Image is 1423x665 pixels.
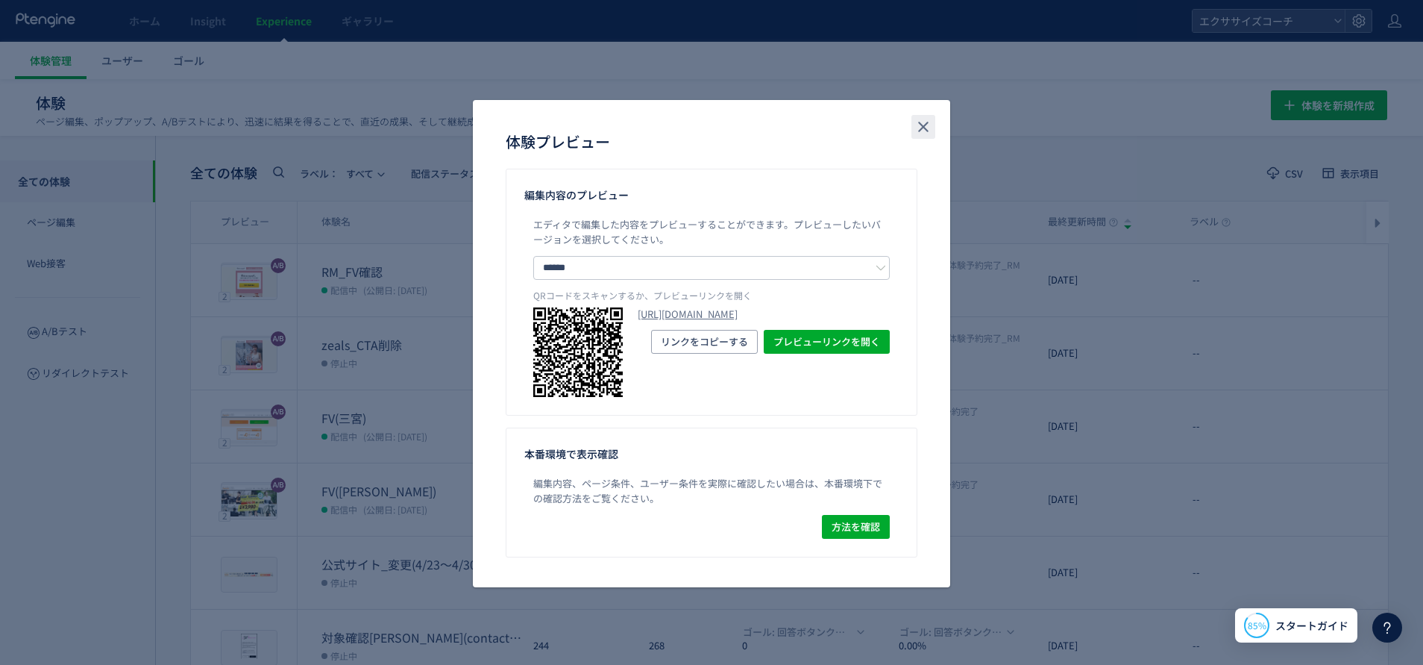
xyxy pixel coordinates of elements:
[651,330,758,354] button: リンクをコピーする
[1248,619,1266,631] span: 85%
[473,100,950,587] div: 体験プレビュー
[533,289,890,307] p: QRコードをスキャンするか、プレビューリンクを開く
[506,130,610,154] span: 体験プレビュー
[533,217,794,231] span: エディタで編集した内容をプレビューすることができます。
[822,515,890,539] button: 方法を確認
[911,115,935,139] button: close
[1275,618,1348,634] span: スタートガイド
[832,515,880,539] span: 方法を確認
[524,446,899,461] p: 本番環境で表示確認
[533,476,890,515] p: 編集内容、ページ条件、ユーザー条件を実際に確認したい場合は、本番環境下での確認方法をご覧ください。
[773,330,880,354] span: プレビューリンクを開く
[533,217,881,246] span: プレビューしたいバージョンを選択してください。
[533,307,623,397] img: 8bZ7ShAAAABklEQVQDAKLdvO+slALeAAAAAElFTkSuQmCC
[638,307,890,322] a: [URL][DOMAIN_NAME]
[764,330,890,354] button: プレビューリンクを開く
[524,187,899,202] p: 編集内容のプレビュー
[661,330,748,354] span: リンクをコピーする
